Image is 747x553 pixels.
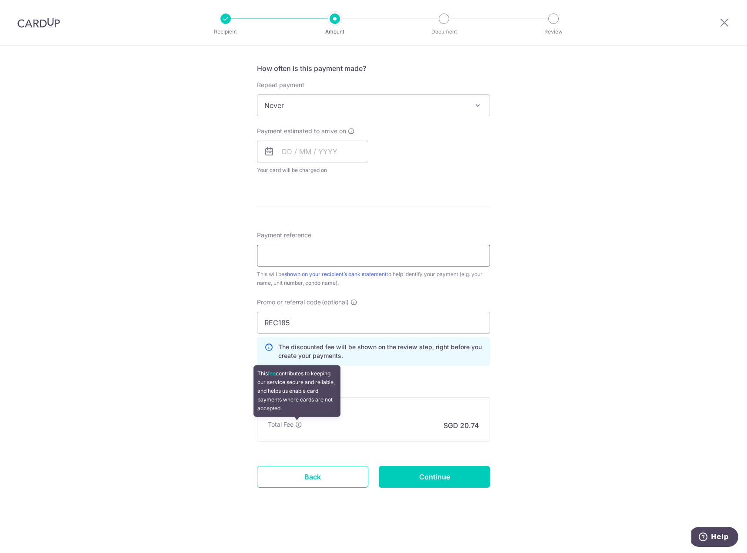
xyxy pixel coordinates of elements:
a: shown on your recipient’s bank statement [284,271,387,277]
iframe: Opens a widget where you can find more information [691,527,738,549]
h5: Fee summary [268,405,479,413]
p: Review [521,27,586,36]
p: Amount [303,27,367,36]
span: Never [257,94,490,116]
span: Your card will be charged on [257,166,368,175]
p: SGD 20.74 [444,420,479,431]
h5: How often is this payment made? [257,63,490,74]
a: Back [257,466,368,488]
span: Never [257,95,490,116]
img: CardUp [17,17,60,28]
span: Promo or referral code [257,298,321,307]
div: This contributes to keeping our service secure and reliable, and helps us enable card payments wh... [253,365,340,417]
a: fee [268,370,276,377]
input: DD / MM / YYYY [257,141,368,162]
label: Repeat payment [257,81,304,89]
input: Continue [379,466,490,488]
p: Total Fee [268,420,293,429]
p: The discounted fee will be shown on the review step, right before you create your payments. [278,343,483,360]
p: Recipient [193,27,258,36]
span: Payment reference [257,231,311,239]
p: Document [412,27,476,36]
span: (optional) [322,298,349,307]
div: This will be to help identify your payment (e.g. your name, unit number, condo name). [257,270,490,287]
span: Payment estimated to arrive on [257,127,346,135]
